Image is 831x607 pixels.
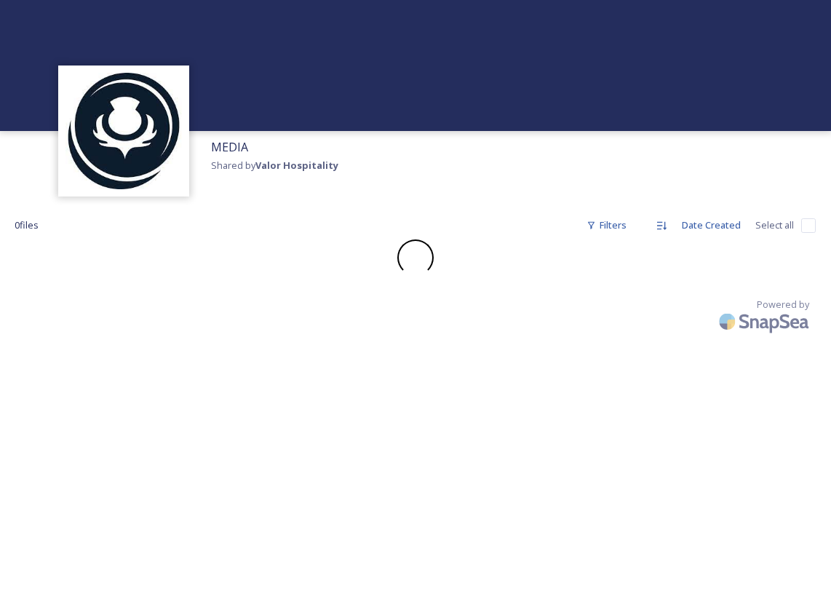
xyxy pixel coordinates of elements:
img: images [65,73,182,189]
span: Powered by [757,298,809,312]
span: 0 file s [15,218,39,232]
div: Filters [579,211,634,239]
span: Shared by [211,159,338,172]
span: MEDIA [211,139,248,155]
span: Select all [755,218,794,232]
div: Date Created [675,211,748,239]
img: SnapSea Logo [715,304,816,338]
strong: Valor Hospitality [255,159,338,172]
